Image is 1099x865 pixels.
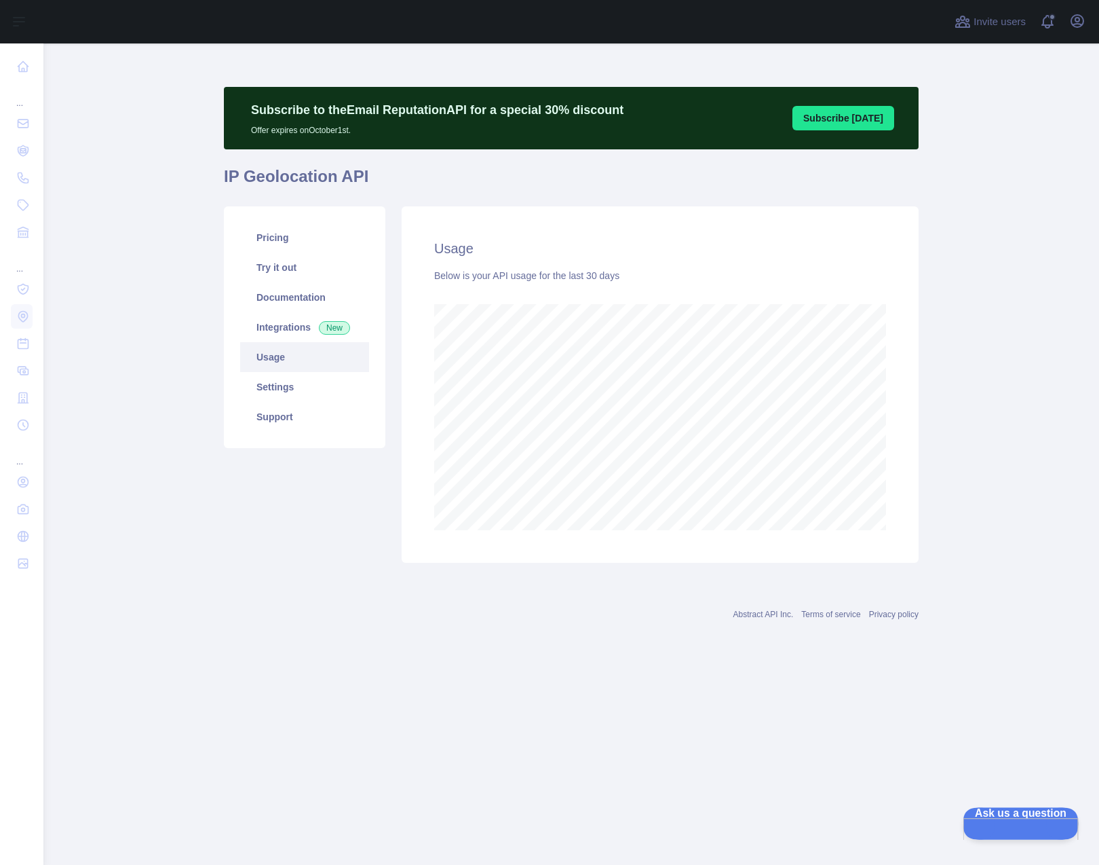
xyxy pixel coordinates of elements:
a: Support [240,402,369,432]
div: ... [11,247,33,274]
button: Invite users [952,11,1028,33]
div: ... [11,440,33,467]
span: New [319,321,350,335]
h1: IP Geolocation API [224,166,919,198]
div: ... [11,81,33,109]
a: Documentation [240,282,369,312]
a: Integrations New [240,312,369,342]
a: Settings [240,372,369,402]
a: Abstract API Inc. [733,610,794,619]
p: Offer expires on October 1st. [251,119,623,136]
div: Below is your API usage for the last 30 days [434,269,886,282]
a: Pricing [240,223,369,253]
h2: Usage [434,239,886,258]
span: Invite users [973,14,1026,30]
button: Subscribe [DATE] [792,106,894,130]
a: Try it out [240,253,369,282]
a: Usage [240,342,369,372]
p: Subscribe to the Email Reputation API for a special 30 % discount [251,100,623,119]
a: Privacy policy [869,610,919,619]
iframe: Help Scout Beacon - Open [963,807,1079,839]
a: Terms of service [801,610,860,619]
